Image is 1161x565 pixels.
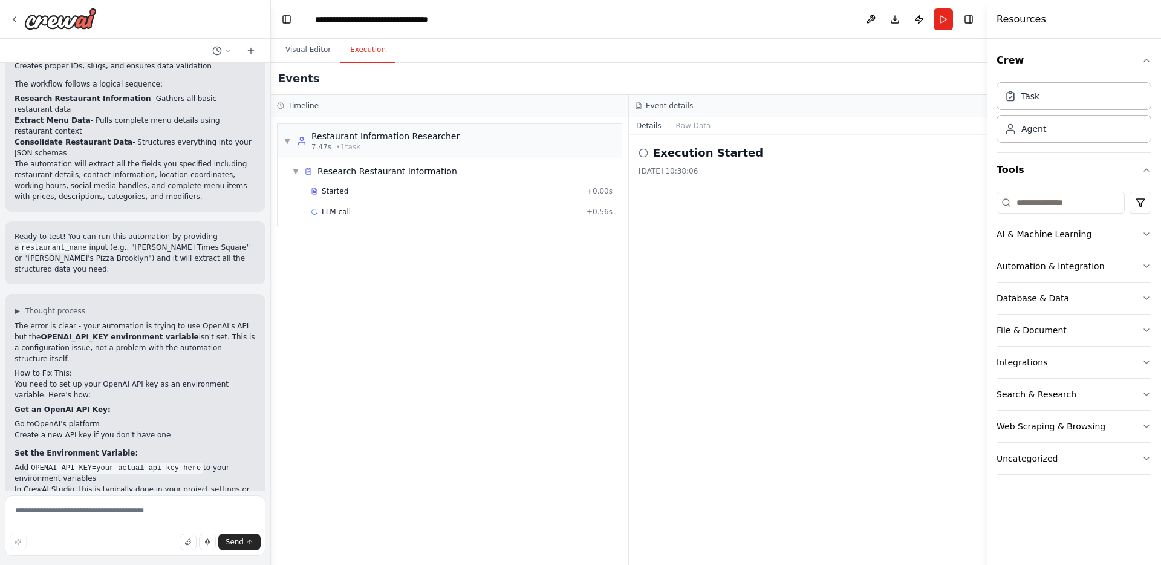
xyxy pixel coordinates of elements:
[15,484,256,506] li: In CrewAI Studio, this is typically done in your project settings or environment configuration
[15,368,256,379] h2: How to Fix This:
[15,419,256,429] li: Go to
[15,60,256,71] li: Creates proper IDs, slugs, and ensures data validation
[960,11,977,28] button: Hide right sidebar
[284,136,291,146] span: ▼
[15,115,256,137] li: - Pulls complete menu details using restaurant context
[997,228,1091,240] div: AI & Machine Learning
[997,282,1151,314] button: Database & Data
[997,324,1067,336] div: File & Document
[317,165,457,177] span: Research Restaurant Information
[25,306,85,316] span: Thought process
[28,463,203,474] code: OPENAI_API_KEY=your_actual_api_key_here
[997,452,1058,465] div: Uncategorized
[629,117,669,134] button: Details
[199,534,216,550] button: Click to speak your automation idea
[997,411,1151,442] button: Web Scraping & Browsing
[997,187,1151,485] div: Tools
[15,79,256,90] p: The workflow follows a logical sequence:
[278,11,295,28] button: Hide left sidebar
[15,94,151,103] strong: Research Restaurant Information
[276,38,340,63] button: Visual Editor
[997,44,1151,77] button: Crew
[288,101,319,111] h3: Timeline
[639,166,977,176] div: [DATE] 10:38:06
[15,231,256,275] p: Ready to test! You can run this automation by providing a input (e.g., "[PERSON_NAME] Times Squar...
[997,347,1151,378] button: Integrations
[336,142,360,152] span: • 1 task
[315,13,451,25] nav: breadcrumb
[653,145,763,162] h2: Execution Started
[997,356,1047,368] div: Integrations
[997,77,1151,152] div: Crew
[997,218,1151,250] button: AI & Machine Learning
[997,292,1069,304] div: Database & Data
[19,243,89,253] code: restaurant_name
[997,420,1105,433] div: Web Scraping & Browsing
[41,333,198,341] strong: OPENAI_API_KEY environment variable
[292,166,299,176] span: ▼
[15,449,138,457] strong: Set the Environment Variable:
[15,158,256,202] p: The automation will extract all the fields you specified including restaurant details, contact in...
[340,38,395,63] button: Execution
[218,534,261,550] button: Send
[278,70,319,87] h2: Events
[997,250,1151,282] button: Automation & Integration
[15,405,111,414] strong: Get an OpenAI API Key:
[10,534,27,550] button: Improve this prompt
[322,186,348,196] span: Started
[15,93,256,115] li: - Gathers all basic restaurant data
[311,142,331,152] span: 7.47s
[34,420,100,428] a: OpenAI's platform
[997,388,1076,400] div: Search & Research
[15,462,256,484] li: Add to your environment variables
[997,12,1046,27] h4: Resources
[15,116,91,125] strong: Extract Menu Data
[15,137,256,158] li: - Structures everything into your JSON schemas
[15,306,85,316] button: ▶Thought process
[226,537,244,547] span: Send
[587,207,613,217] span: + 0.56s
[997,443,1151,474] button: Uncategorized
[669,117,718,134] button: Raw Data
[322,207,351,217] span: LLM call
[180,534,197,550] button: Upload files
[24,8,97,30] img: Logo
[15,379,256,400] p: You need to set up your OpenAI API key as an environment variable. Here's how:
[15,429,256,440] li: Create a new API key if you don't have one
[997,260,1105,272] div: Automation & Integration
[15,321,256,364] p: The error is clear - your automation is trying to use OpenAI's API but the isn't set. This is a c...
[1021,123,1046,135] div: Agent
[311,130,460,142] div: Restaurant Information Researcher
[241,44,261,58] button: Start a new chat
[587,186,613,196] span: + 0.00s
[207,44,236,58] button: Switch to previous chat
[997,315,1151,346] button: File & Document
[15,138,132,146] strong: Consolidate Restaurant Data
[997,379,1151,410] button: Search & Research
[646,101,693,111] h3: Event details
[15,306,20,316] span: ▶
[1021,90,1039,102] div: Task
[997,153,1151,187] button: Tools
